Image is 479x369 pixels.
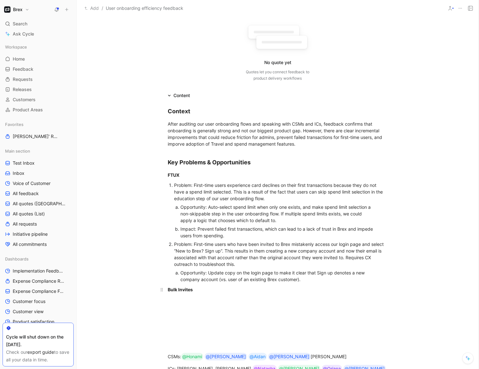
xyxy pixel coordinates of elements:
a: Product Areas [3,105,74,115]
div: Favorites [3,120,74,129]
div: Opportunity: Auto-select spend limit when only one exists, and make spend limit selection a non-s... [180,204,375,224]
span: All feedback [13,190,39,197]
span: Feedback [13,66,33,72]
div: Problem: First-time users who have been invited to Brex mistakenly access our login page and sele... [174,241,388,267]
a: All feedback [3,189,74,198]
a: Inbox [3,168,74,178]
div: Check our to save all your data in time. [6,348,70,364]
span: Search [13,20,27,28]
div: Content [165,92,192,99]
span: Expense Compliance Feedback [13,288,66,294]
div: Problem: First-time users experience card declines on their first transactions because they do no... [174,182,388,202]
span: Home [13,56,25,62]
span: Implementation Feedback [13,268,65,274]
span: Customer view [13,308,44,315]
span: Ask Cycle [13,30,34,38]
div: @[PERSON_NAME] [206,353,246,360]
a: Customer focus [3,297,74,306]
span: Dashboards [5,256,29,262]
a: Test Inbox [3,158,74,168]
span: Requests [13,76,33,82]
a: Customers [3,95,74,104]
div: Dashboards [3,254,74,264]
span: [PERSON_NAME]' Requests [13,133,60,140]
a: Requests [3,75,74,84]
span: Expense Compliance Requests [13,278,66,284]
a: Customer view [3,307,74,316]
a: All requests [3,219,74,229]
span: Main section [5,148,30,154]
a: All commitments [3,240,74,249]
span: Customer focus [13,298,45,305]
button: Add [83,4,100,12]
h1: Brex [13,7,23,12]
span: Product Areas [13,107,43,113]
span: Releases [13,86,32,93]
a: Feedback [3,64,74,74]
div: @[PERSON_NAME] [269,353,309,360]
a: Voice of Customer [3,179,74,188]
a: All quotes ([GEOGRAPHIC_DATA]) [3,199,74,208]
img: Brex [4,6,10,13]
strong: FTUX [168,172,179,178]
div: Quotes let you connect feedback to product delivery workflows [246,69,309,82]
div: Main section [3,146,74,156]
a: Expense Compliance Requests [3,276,74,286]
div: Content [173,92,190,99]
a: Ask Cycle [3,29,74,39]
strong: Key Problems & Opportunities [168,159,251,166]
a: export guide [27,349,54,355]
span: All quotes (List) [13,211,45,217]
span: Voice of Customer [13,180,51,187]
div: Workspace [3,42,74,52]
a: Implementation Feedback [3,266,74,276]
span: Test Inbox [13,160,35,166]
span: Product satisfaction [13,319,54,325]
div: No quote yet [264,59,291,66]
div: DashboardsImplementation FeedbackExpense Compliance RequestsExpense Compliance FeedbackCustomer f... [3,254,74,367]
a: Home [3,54,74,64]
span: Workspace [5,44,27,50]
strong: Context [168,108,190,115]
div: Main sectionTest InboxInboxVoice of CustomerAll feedbackAll quotes ([GEOGRAPHIC_DATA])All quotes ... [3,146,74,249]
span: All requests [13,221,37,227]
div: Cycle will shut down on the [DATE]. [6,333,70,348]
div: Opportunity: Update copy on the login page to make it clear that Sign up denotes a new company ac... [180,269,375,283]
div: Search [3,19,74,29]
div: After auditing our user onboarding flows and speaking with CSMs and ICs, feedback confirms that o... [168,121,388,147]
div: CSMs: [PERSON_NAME] [168,353,388,360]
a: Initiative pipeline [3,229,74,239]
span: All quotes ([GEOGRAPHIC_DATA]) [13,201,66,207]
a: Expense Compliance Feedback [3,287,74,296]
div: Impact: Prevent failed first transactions, which can lead to a lack of trust in Brex and impede u... [180,226,375,239]
span: All commitments [13,241,47,247]
span: Inbox [13,170,24,176]
div: @Honami [182,353,202,360]
span: User onboarding efficiency feedback [106,4,183,12]
a: All quotes (List) [3,209,74,219]
a: [PERSON_NAME]' Requests [3,132,74,141]
strong: Bulk Invites [168,287,193,292]
button: BrexBrex [3,5,31,14]
a: Releases [3,85,74,94]
span: / [102,4,103,12]
span: Favorites [5,121,24,128]
span: Customers [13,96,36,103]
a: Product satisfaction [3,317,74,326]
span: Initiative pipeline [13,231,48,237]
div: @Aidan [250,353,266,360]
